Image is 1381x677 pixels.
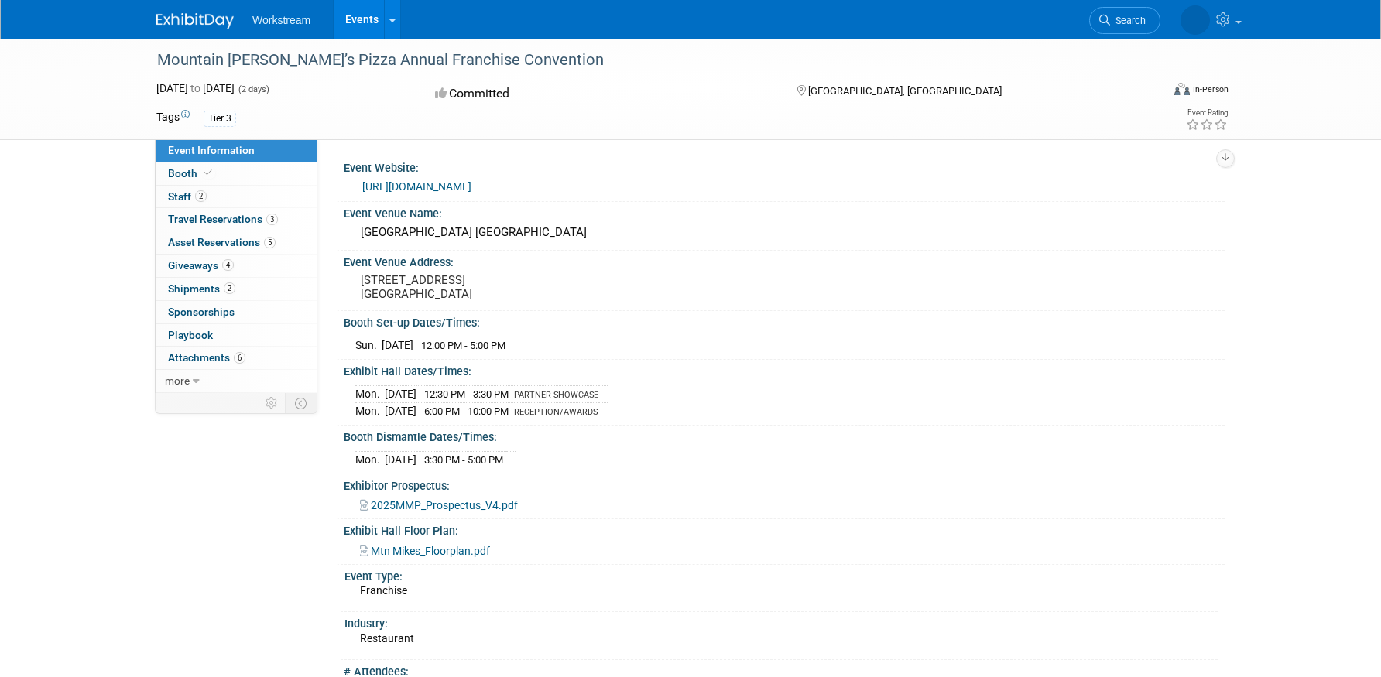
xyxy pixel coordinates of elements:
div: Booth Set-up Dates/Times: [344,311,1225,330]
span: 3 [266,214,278,225]
pre: [STREET_ADDRESS] [GEOGRAPHIC_DATA] [361,273,694,301]
span: more [165,374,190,387]
div: Committed [430,80,773,108]
span: Travel Reservations [168,213,278,225]
a: Shipments2 [156,278,317,300]
img: Josh Lu [1181,5,1210,35]
td: [DATE] [385,386,416,403]
a: Sponsorships [156,301,317,323]
span: Playbook [168,329,213,341]
td: Personalize Event Tab Strip [259,393,286,413]
div: Exhibit Hall Dates/Times: [344,360,1225,379]
td: Tags [156,109,190,127]
div: Exhibitor Prospectus: [344,474,1225,494]
td: Sun. [355,337,382,354]
span: Asset Reservations [168,236,276,248]
span: 12:30 PM - 3:30 PM [424,388,509,400]
div: Event Format [1069,80,1229,104]
div: [GEOGRAPHIC_DATA] [GEOGRAPHIC_DATA] [355,221,1213,244]
span: Attachments [168,351,245,364]
a: Attachments6 [156,347,317,369]
a: more [156,370,317,392]
div: Mountain [PERSON_NAME]’s Pizza Annual Franchise Convention [152,46,1137,74]
span: Shipments [168,282,235,295]
span: Giveaways [168,259,234,272]
span: [DATE] [DATE] [156,82,235,94]
span: [GEOGRAPHIC_DATA], [GEOGRAPHIC_DATA] [808,85,1002,97]
div: Event Rating [1186,109,1228,117]
span: (2 days) [237,84,269,94]
img: ExhibitDay [156,13,234,29]
a: Asset Reservations5 [156,231,317,254]
span: Sponsorships [168,306,235,318]
span: RECEPTION/AWARDS [514,407,598,417]
td: [DATE] [385,452,416,468]
div: Industry: [344,612,1218,631]
span: 3:30 PM - 5:00 PM [424,454,503,466]
span: Staff [168,190,207,203]
div: Event Venue Address: [344,251,1225,270]
span: Restaurant [360,632,414,645]
a: Event Information [156,139,317,162]
a: Giveaways4 [156,255,317,277]
a: Booth [156,162,317,185]
span: 6 [234,352,245,364]
a: [URL][DOMAIN_NAME] [362,180,471,193]
a: Staff2 [156,186,317,208]
span: Booth [168,167,215,180]
div: Event Venue Name: [344,202,1225,221]
span: to [188,82,203,94]
td: Toggle Event Tabs [286,393,317,413]
i: Booth reservation complete [204,169,212,177]
span: 6:00 PM - 10:00 PM [424,405,509,417]
span: 2 [224,282,235,294]
td: Mon. [355,386,385,403]
span: 2 [195,190,207,202]
td: Mon. [355,402,385,419]
span: 5 [264,237,276,248]
div: Booth Dismantle Dates/Times: [344,426,1225,445]
span: 2025MMP_Prospectus_V4.pdf [371,499,518,511]
div: Tier 3 [204,111,236,127]
td: [DATE] [385,402,416,419]
td: Mon. [355,452,385,468]
span: 12:00 PM - 5:00 PM [421,340,505,351]
span: Workstream [252,14,310,26]
span: Search [1110,15,1146,26]
td: [DATE] [382,337,413,354]
span: Franchise [360,584,407,597]
a: Search [1089,7,1160,34]
a: 2025MMP_Prospectus_V4.pdf [360,499,518,511]
span: Mtn Mikes_Floorplan.pdf [371,545,490,557]
div: Event Website: [344,156,1225,176]
span: 4 [222,259,234,271]
div: Event Type: [344,565,1218,584]
img: Format-Inperson.png [1174,83,1190,95]
div: In-Person [1192,84,1229,95]
a: Mtn Mikes_Floorplan.pdf [360,545,490,557]
a: Playbook [156,324,317,347]
span: PARTNER SHOWCASE [514,390,598,400]
a: Travel Reservations3 [156,208,317,231]
div: Exhibit Hall Floor Plan: [344,519,1225,539]
span: Event Information [168,144,255,156]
